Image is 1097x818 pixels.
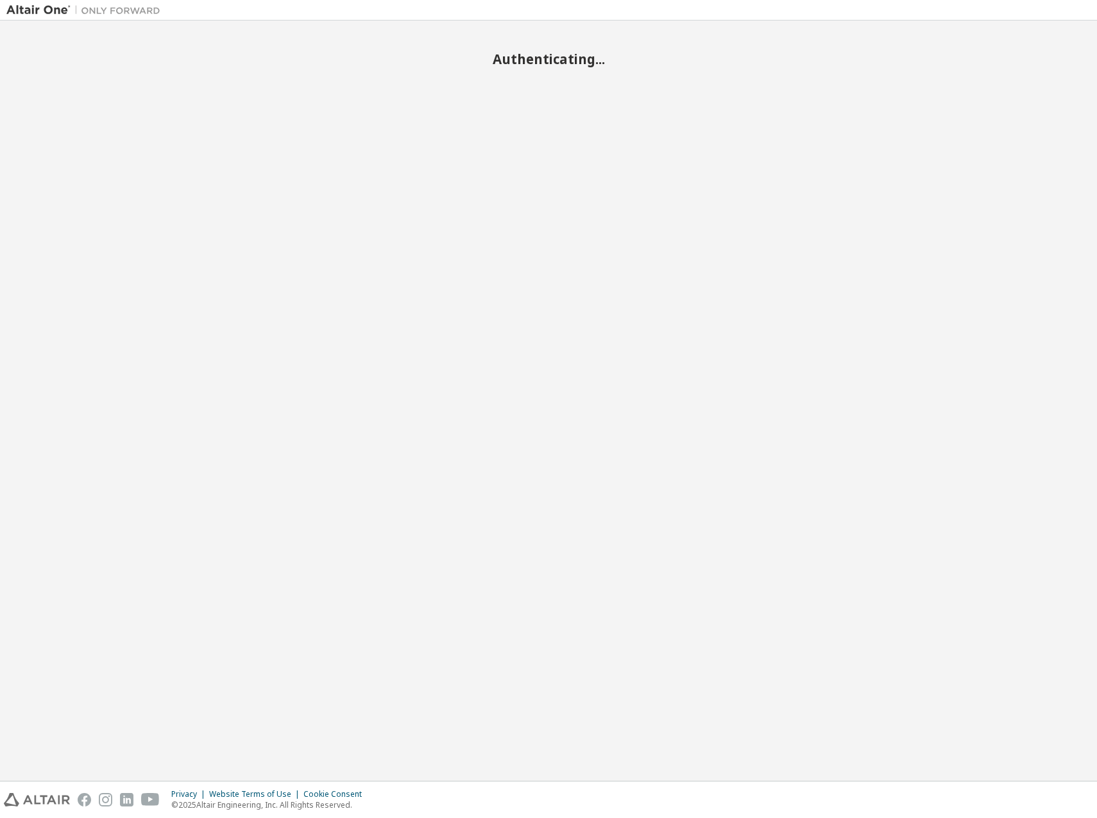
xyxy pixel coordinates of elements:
img: youtube.svg [141,793,160,806]
div: Cookie Consent [303,789,370,799]
p: © 2025 Altair Engineering, Inc. All Rights Reserved. [171,799,370,810]
img: facebook.svg [78,793,91,806]
img: instagram.svg [99,793,112,806]
h2: Authenticating... [6,51,1091,67]
div: Privacy [171,789,209,799]
img: linkedin.svg [120,793,133,806]
div: Website Terms of Use [209,789,303,799]
img: Altair One [6,4,167,17]
img: altair_logo.svg [4,793,70,806]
